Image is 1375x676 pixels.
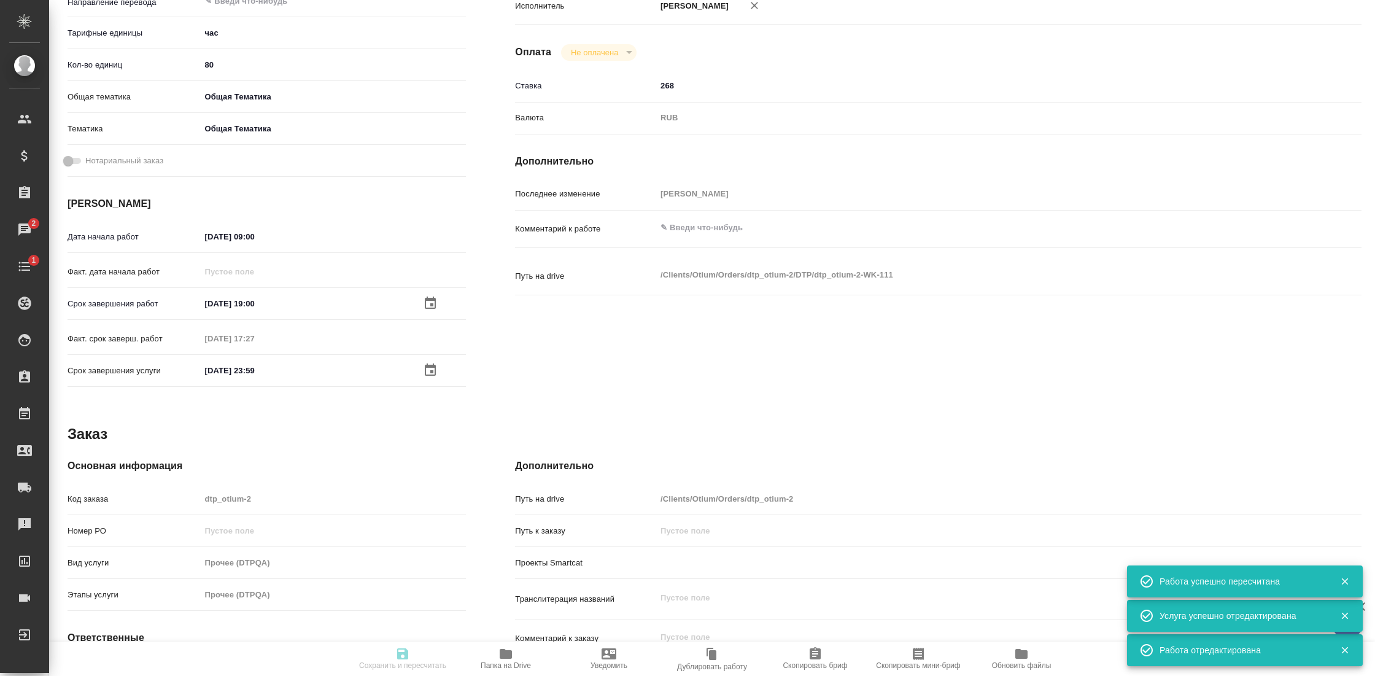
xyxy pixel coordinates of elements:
[200,23,466,44] div: час
[200,554,466,572] input: Пустое поле
[515,459,1361,473] h4: Дополнительно
[454,642,557,676] button: Папка на Drive
[656,490,1291,508] input: Пустое поле
[200,330,308,348] input: Пустое поле
[68,557,200,569] p: Вид услуги
[200,263,308,281] input: Пустое поле
[68,231,200,243] p: Дата начала работ
[656,77,1291,95] input: ✎ Введи что-нибудь
[359,661,446,670] span: Сохранить и пересчитать
[481,661,531,670] span: Папка на Drive
[200,586,466,604] input: Пустое поле
[68,365,200,377] p: Срок завершения услуги
[656,185,1291,203] input: Пустое поле
[515,45,551,60] h4: Оплата
[200,228,308,246] input: ✎ Введи что-нибудь
[68,589,200,601] p: Этапы услуги
[3,214,46,245] a: 2
[68,27,200,39] p: Тарифные единицы
[68,525,200,537] p: Номер РО
[68,631,466,645] h4: Ответственные
[970,642,1073,676] button: Обновить файлы
[867,642,970,676] button: Скопировать мини-бриф
[68,459,466,473] h4: Основная информация
[783,661,847,670] span: Скопировать бриф
[68,298,200,310] p: Срок завершения работ
[515,493,656,505] p: Путь на drive
[85,155,163,167] span: Нотариальный заказ
[200,522,466,540] input: Пустое поле
[515,112,656,124] p: Валюта
[515,593,656,605] p: Транслитерация названий
[561,44,637,61] div: Не оплачена
[515,223,656,235] p: Комментарий к работе
[591,661,627,670] span: Уведомить
[677,662,747,671] span: Дублировать работу
[24,217,43,230] span: 2
[992,661,1052,670] span: Обновить файлы
[515,632,656,645] p: Комментарий к заказу
[68,59,200,71] p: Кол-во единиц
[1332,645,1357,656] button: Закрыть
[200,490,466,508] input: Пустое поле
[68,266,200,278] p: Факт. дата начала работ
[3,251,46,282] a: 1
[1160,610,1322,622] div: Услуга успешно отредактирована
[656,265,1291,286] textarea: /Clients/Оtium/Orders/dtp_otium-2/DTP/dtp_otium-2-WK-111
[68,196,466,211] h4: [PERSON_NAME]
[68,123,200,135] p: Тематика
[200,56,466,74] input: ✎ Введи что-нибудь
[876,661,960,670] span: Скопировать мини-бриф
[24,254,43,266] span: 1
[68,493,200,505] p: Код заказа
[200,87,466,107] div: Общая Тематика
[656,522,1291,540] input: Пустое поле
[68,333,200,345] p: Факт. срок заверш. работ
[68,424,107,444] h2: Заказ
[660,642,764,676] button: Дублировать работу
[68,91,200,103] p: Общая тематика
[515,188,656,200] p: Последнее изменение
[200,118,466,139] div: Общая Тематика
[1160,644,1322,656] div: Работа отредактирована
[1332,576,1357,587] button: Закрыть
[200,295,308,313] input: ✎ Введи что-нибудь
[515,270,656,282] p: Путь на drive
[200,362,308,379] input: ✎ Введи что-нибудь
[515,80,656,92] p: Ставка
[1332,610,1357,621] button: Закрыть
[764,642,867,676] button: Скопировать бриф
[656,107,1291,128] div: RUB
[567,47,622,58] button: Не оплачена
[1160,575,1322,588] div: Работа успешно пересчитана
[515,557,656,569] p: Проекты Smartcat
[515,154,1361,169] h4: Дополнительно
[515,525,656,537] p: Путь к заказу
[351,642,454,676] button: Сохранить и пересчитать
[557,642,660,676] button: Уведомить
